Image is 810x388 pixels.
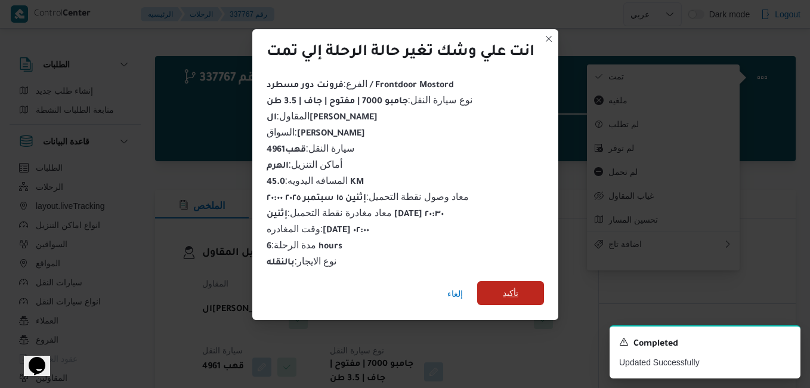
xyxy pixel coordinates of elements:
[542,32,556,46] button: Closes this modal window
[619,336,791,352] div: Notification
[12,340,50,376] iframe: chat widget
[267,146,306,155] b: قهب4961
[267,44,534,63] div: انت علي وشك تغير حالة الرحلة إلي تمت
[267,178,364,187] b: 45.0 KM
[267,95,472,105] span: نوع سيارة النقل :
[267,81,454,91] b: فرونت دور مسطرد / Frontdoor Mostord
[267,210,444,220] b: إثنين [DATE] ٢٠:٣٠
[633,337,678,352] span: Completed
[267,79,454,89] span: الفرع :
[267,242,343,252] b: 6 hours
[477,281,544,305] button: تأكيد
[267,143,355,153] span: سيارة النقل :
[619,356,791,369] p: Updated Successfully
[267,208,444,218] span: معاد مغادرة نقطة التحميل :
[267,162,289,171] b: الهرم
[267,256,337,266] span: نوع الايجار :
[267,192,469,202] span: معاد وصول نقطة التحميل :
[267,127,365,137] span: السواق :
[323,226,369,236] b: [DATE] ٠٢:٠٠
[267,240,343,250] span: مدة الرحلة :
[297,130,365,139] b: [PERSON_NAME]
[443,282,468,306] button: إلغاء
[447,287,463,301] span: إلغاء
[267,258,295,268] b: بالنقله
[267,111,378,121] span: المقاول :
[267,113,378,123] b: ال[PERSON_NAME]
[267,194,366,204] b: إثنين ١٥ سبتمبر ٢٠٢٥ ٢٠:٠٠
[267,97,408,107] b: جامبو 7000 | مفتوح | جاف | 3.5 طن
[267,224,370,234] span: وقت المغادره :
[503,286,518,300] span: تأكيد
[267,175,364,186] span: المسافه اليدويه :
[267,159,343,170] span: أماكن التنزيل :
